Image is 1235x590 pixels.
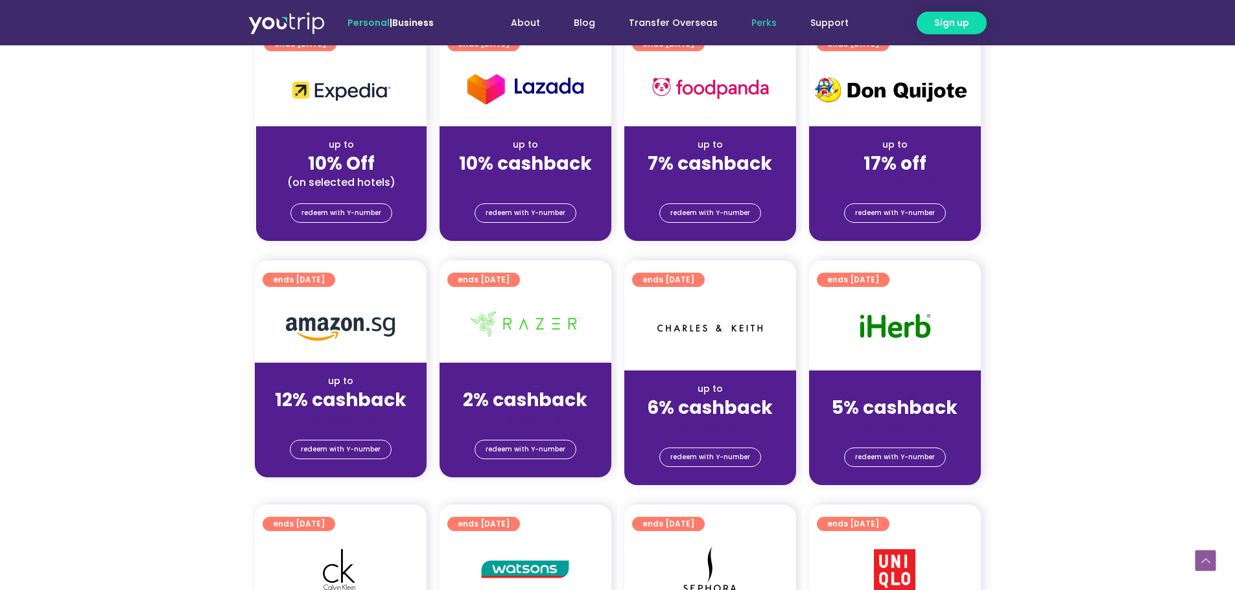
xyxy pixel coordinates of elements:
strong: 7% cashback [648,151,772,176]
span: redeem with Y-number [670,448,750,466]
a: ends [DATE] [817,273,889,287]
div: up to [635,382,786,396]
strong: 6% cashback [647,395,773,420]
div: (for stays only) [635,176,786,189]
a: redeem with Y-number [475,203,576,223]
strong: 5% cashback [832,395,958,420]
a: Perks [735,11,794,35]
div: up to [635,138,786,152]
span: ends [DATE] [458,273,510,287]
a: ends [DATE] [632,273,705,287]
a: Sign up [917,12,987,34]
div: up to [265,374,416,388]
a: redeem with Y-number [659,448,761,467]
span: ends [DATE] [273,517,325,531]
div: (for stays only) [450,412,601,425]
span: ends [DATE] [642,273,694,287]
div: up to [819,138,970,152]
div: (for stays only) [819,420,970,433]
span: | [347,16,434,29]
nav: Menu [469,11,865,35]
div: up to [819,382,970,396]
a: redeem with Y-number [844,448,946,467]
a: redeem with Y-number [290,440,392,459]
a: Blog [557,11,612,35]
strong: 10% cashback [459,151,592,176]
span: redeem with Y-number [486,440,565,459]
span: ends [DATE] [642,517,694,531]
div: (on selected hotels) [266,176,416,189]
span: Sign up [934,16,969,30]
a: Business [392,16,434,29]
a: Support [794,11,865,35]
a: ends [DATE] [263,517,335,531]
span: ends [DATE] [458,517,510,531]
span: redeem with Y-number [670,204,750,222]
span: ends [DATE] [273,273,325,287]
strong: 17% off [864,151,926,176]
span: redeem with Y-number [855,448,935,466]
div: (for stays only) [450,176,601,189]
a: ends [DATE] [632,517,705,531]
a: redeem with Y-number [475,440,576,459]
span: redeem with Y-number [301,204,381,222]
span: redeem with Y-number [855,204,935,222]
a: redeem with Y-number [659,203,761,223]
div: (for stays only) [635,420,786,433]
a: Transfer Overseas [612,11,735,35]
a: ends [DATE] [447,517,520,531]
a: ends [DATE] [817,517,889,531]
a: ends [DATE] [263,273,335,287]
strong: 12% cashback [275,387,406,413]
span: Personal [347,16,390,29]
span: redeem with Y-number [486,204,565,222]
strong: 10% Off [308,151,375,176]
div: (for stays only) [265,412,416,425]
div: up to [450,138,601,152]
a: About [494,11,557,35]
span: ends [DATE] [827,517,879,531]
a: redeem with Y-number [290,203,392,223]
strong: 2% cashback [463,387,587,413]
div: up to [450,374,601,388]
span: ends [DATE] [827,273,879,287]
div: (for stays only) [819,176,970,189]
div: up to [266,138,416,152]
a: redeem with Y-number [844,203,946,223]
span: redeem with Y-number [301,440,381,459]
a: ends [DATE] [447,273,520,287]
